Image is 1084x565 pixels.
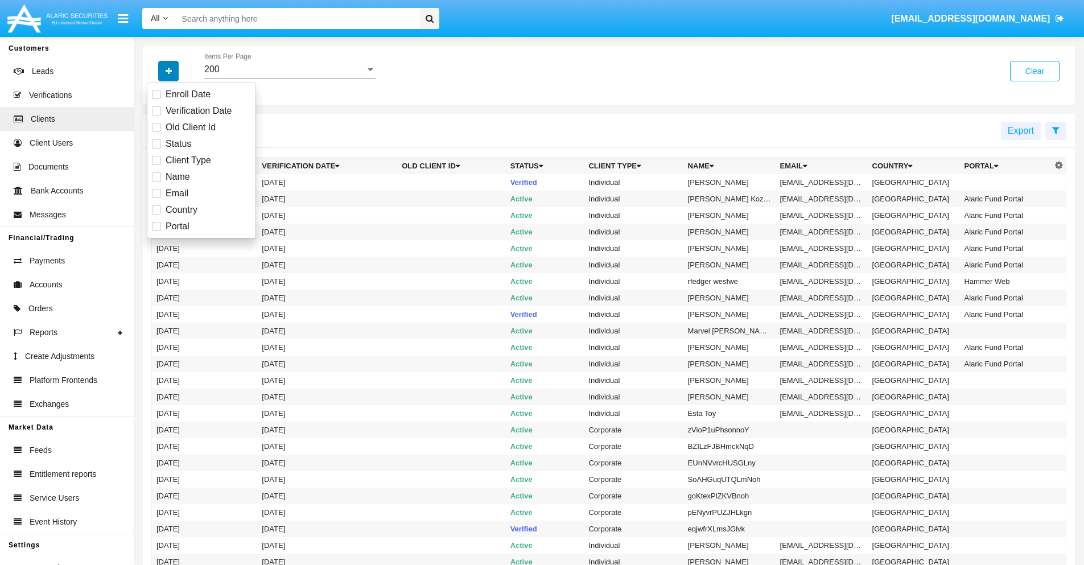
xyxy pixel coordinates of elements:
[30,374,97,386] span: Platform Frontends
[868,158,960,175] th: Country
[152,521,258,537] td: [DATE]
[152,290,258,306] td: [DATE]
[776,240,868,257] td: [EMAIL_ADDRESS][DOMAIN_NAME]
[868,306,960,323] td: [GEOGRAPHIC_DATA]
[30,398,69,410] span: Exchanges
[152,356,258,372] td: [DATE]
[584,224,683,240] td: Individual
[30,255,65,267] span: Payments
[959,207,1052,224] td: Alaric Fund Portal
[683,174,776,191] td: [PERSON_NAME]
[776,339,868,356] td: [EMAIL_ADDRESS][DOMAIN_NAME]
[959,257,1052,273] td: Alaric Fund Portal
[584,356,683,372] td: Individual
[584,537,683,554] td: Individual
[32,65,53,77] span: Leads
[506,438,584,455] td: Active
[257,273,397,290] td: [DATE]
[152,372,258,389] td: [DATE]
[152,455,258,471] td: [DATE]
[959,224,1052,240] td: Alaric Fund Portal
[959,158,1052,175] th: Portal
[257,240,397,257] td: [DATE]
[959,240,1052,257] td: Alaric Fund Portal
[683,356,776,372] td: [PERSON_NAME]
[506,306,584,323] td: Verified
[683,273,776,290] td: rfedger wesfwe
[584,504,683,521] td: Corporate
[506,240,584,257] td: Active
[959,356,1052,372] td: Alaric Fund Portal
[506,207,584,224] td: Active
[868,273,960,290] td: [GEOGRAPHIC_DATA]
[868,207,960,224] td: [GEOGRAPHIC_DATA]
[776,158,868,175] th: Email
[584,471,683,488] td: Corporate
[868,174,960,191] td: [GEOGRAPHIC_DATA]
[886,3,1070,35] a: [EMAIL_ADDRESS][DOMAIN_NAME]
[152,339,258,356] td: [DATE]
[152,537,258,554] td: [DATE]
[776,207,868,224] td: [EMAIL_ADDRESS][DOMAIN_NAME]
[584,191,683,207] td: Individual
[683,422,776,438] td: zVioP1uPhsonnoY
[506,504,584,521] td: Active
[1010,61,1060,81] button: Clear
[257,290,397,306] td: [DATE]
[506,323,584,339] td: Active
[584,273,683,290] td: Individual
[868,191,960,207] td: [GEOGRAPHIC_DATA]
[1001,122,1041,140] button: Export
[868,455,960,471] td: [GEOGRAPHIC_DATA]
[151,14,160,23] span: All
[30,279,63,291] span: Accounts
[959,273,1052,290] td: Hammer Web
[868,405,960,422] td: [GEOGRAPHIC_DATA]
[29,89,72,101] span: Verifications
[776,224,868,240] td: [EMAIL_ADDRESS][DOMAIN_NAME]
[506,372,584,389] td: Active
[257,207,397,224] td: [DATE]
[397,158,505,175] th: Old Client Id
[868,323,960,339] td: [GEOGRAPHIC_DATA]
[166,203,197,217] span: Country
[776,356,868,372] td: [EMAIL_ADDRESS][DOMAIN_NAME]
[891,14,1050,23] span: [EMAIL_ADDRESS][DOMAIN_NAME]
[30,209,66,221] span: Messages
[959,191,1052,207] td: Alaric Fund Portal
[142,13,176,24] a: All
[28,303,53,315] span: Orders
[31,185,84,197] span: Bank Accounts
[683,290,776,306] td: [PERSON_NAME]
[683,306,776,323] td: [PERSON_NAME]
[257,537,397,554] td: [DATE]
[584,174,683,191] td: Individual
[868,356,960,372] td: [GEOGRAPHIC_DATA]
[204,64,220,74] span: 200
[257,389,397,405] td: [DATE]
[868,257,960,273] td: [GEOGRAPHIC_DATA]
[6,2,109,35] img: Logo image
[30,492,79,504] span: Service Users
[257,158,397,175] th: Verification date
[683,240,776,257] td: [PERSON_NAME]
[152,488,258,504] td: [DATE]
[166,187,188,200] span: Email
[776,191,868,207] td: [EMAIL_ADDRESS][DOMAIN_NAME]
[584,240,683,257] td: Individual
[506,422,584,438] td: Active
[868,224,960,240] td: [GEOGRAPHIC_DATA]
[683,438,776,455] td: BZILzFJBHmckNqD
[257,174,397,191] td: [DATE]
[25,350,94,362] span: Create Adjustments
[584,257,683,273] td: Individual
[776,537,868,554] td: [EMAIL_ADDRESS][DOMAIN_NAME]
[683,158,776,175] th: Name
[584,521,683,537] td: Corporate
[584,207,683,224] td: Individual
[776,372,868,389] td: [EMAIL_ADDRESS][DOMAIN_NAME]
[166,104,232,118] span: Verification Date
[152,422,258,438] td: [DATE]
[257,471,397,488] td: [DATE]
[506,174,584,191] td: Verified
